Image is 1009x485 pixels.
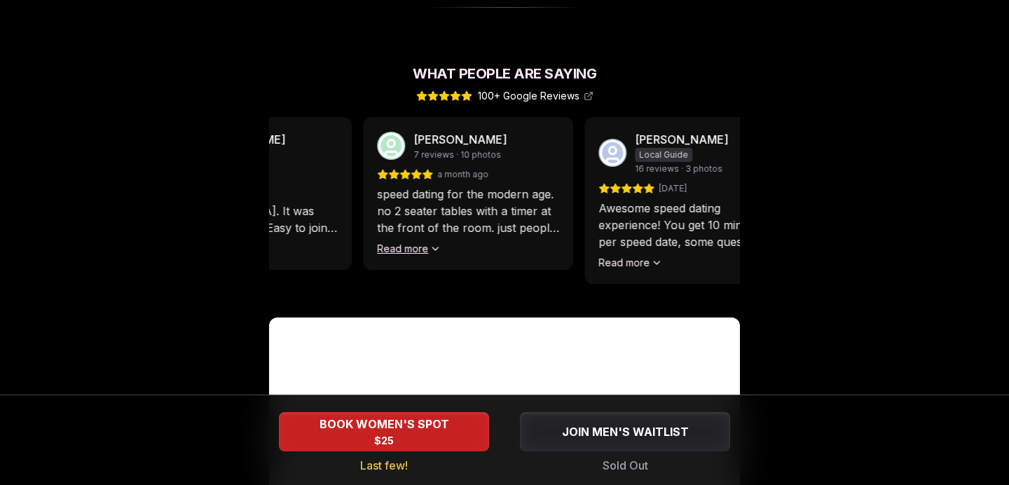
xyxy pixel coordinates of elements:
a: 100+ Google Reviews [416,89,593,103]
span: 100+ Google Reviews [478,89,593,103]
span: [DATE] [659,183,687,194]
span: Local Guide [635,148,692,162]
span: 16 reviews · 3 photos [635,163,722,175]
span: $25 [374,434,394,448]
p: [PERSON_NAME] [635,131,728,148]
span: 7 reviews · 10 photos [413,149,501,160]
p: [PERSON_NAME] [192,131,285,148]
button: Read more [598,256,662,270]
span: Last few! [360,457,408,474]
button: JOIN MEN'S WAITLIST - Sold Out [520,412,730,451]
span: Sold Out [603,457,648,474]
span: JOIN MEN'S WAITLIST [559,423,692,440]
span: a month ago [437,169,488,180]
span: BOOK WOMEN'S SPOT [317,416,452,432]
button: BOOK WOMEN'S SPOT - Last few! [279,412,489,451]
p: Awesome speed dating experience! You get 10 minutes per speed date, some questions and a fun fact... [598,200,781,250]
button: Read more [377,242,441,256]
p: [PERSON_NAME] [413,131,507,148]
p: Went to one in [GEOGRAPHIC_DATA]. It was very well organized! Easy to join, no need to download a... [156,186,338,236]
h2: What People Are Saying [269,64,740,83]
p: speed dating for the modern age. no 2 seater tables with a timer at the front of the room. just p... [377,186,559,236]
